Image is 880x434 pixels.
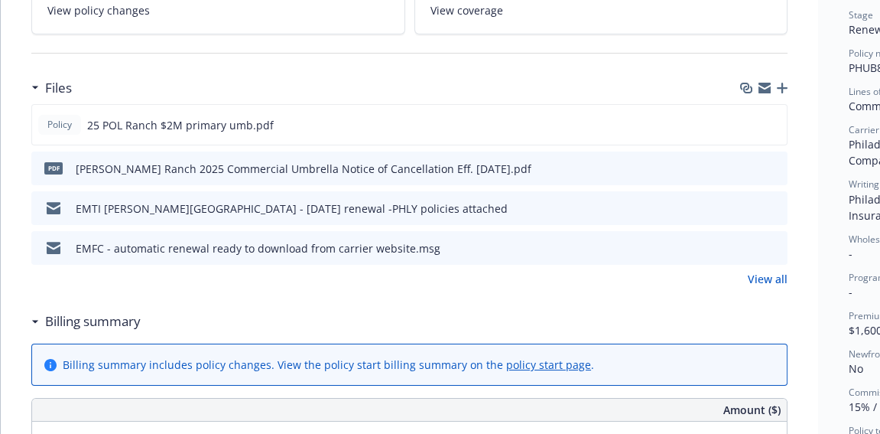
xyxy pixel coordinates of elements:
button: preview file [768,161,781,177]
span: 25 POL Ranch $2M primary umb.pdf [87,117,274,133]
button: preview file [767,117,781,133]
a: View all [748,271,787,287]
a: policy start page [506,357,591,372]
div: Billing summary includes policy changes. View the policy start billing summary on the . [63,357,594,373]
span: pdf [44,162,63,174]
div: EMFC - automatic renewal ready to download from carrier website.msg [76,240,440,256]
span: Amount ($) [723,402,781,418]
h3: Billing summary [45,312,141,331]
span: No [849,361,863,376]
span: - [849,246,852,261]
button: download file [743,240,755,256]
button: download file [743,161,755,177]
h3: Files [45,78,72,98]
button: download file [742,117,755,133]
div: Billing summary [31,312,141,331]
div: [PERSON_NAME] Ranch 2025 Commercial Umbrella Notice of Cancellation Eff. [DATE].pdf [76,161,531,177]
button: preview file [768,240,781,256]
span: Stage [849,8,873,21]
div: Files [31,78,72,98]
span: View coverage [430,2,503,18]
span: Carrier [849,123,879,136]
span: - [849,285,852,299]
span: View policy changes [47,2,150,18]
div: EMTI [PERSON_NAME][GEOGRAPHIC_DATA] - [DATE] renewal -PHLY policies attached [76,201,508,217]
span: Policy [44,118,75,132]
button: preview file [768,201,781,217]
button: download file [743,201,755,217]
